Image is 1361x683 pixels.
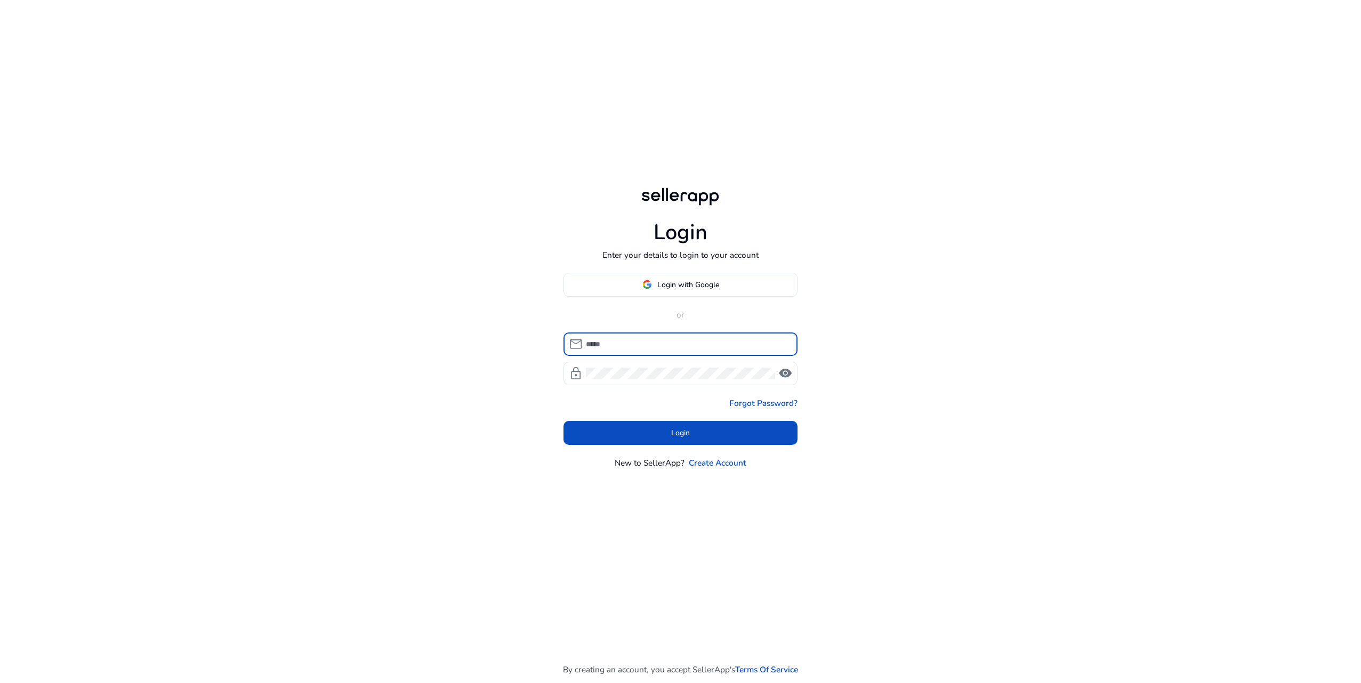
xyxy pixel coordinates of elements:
[735,663,798,676] a: Terms Of Service
[671,427,690,438] span: Login
[642,280,652,289] img: google-logo.svg
[615,457,684,469] p: New to SellerApp?
[729,397,798,409] a: Forgot Password?
[563,421,798,445] button: Login
[602,249,759,261] p: Enter your details to login to your account
[654,220,707,246] h1: Login
[563,308,798,321] p: or
[563,273,798,297] button: Login with Google
[689,457,746,469] a: Create Account
[778,367,792,380] span: visibility
[569,337,583,351] span: mail
[657,279,719,290] span: Login with Google
[569,367,583,380] span: lock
